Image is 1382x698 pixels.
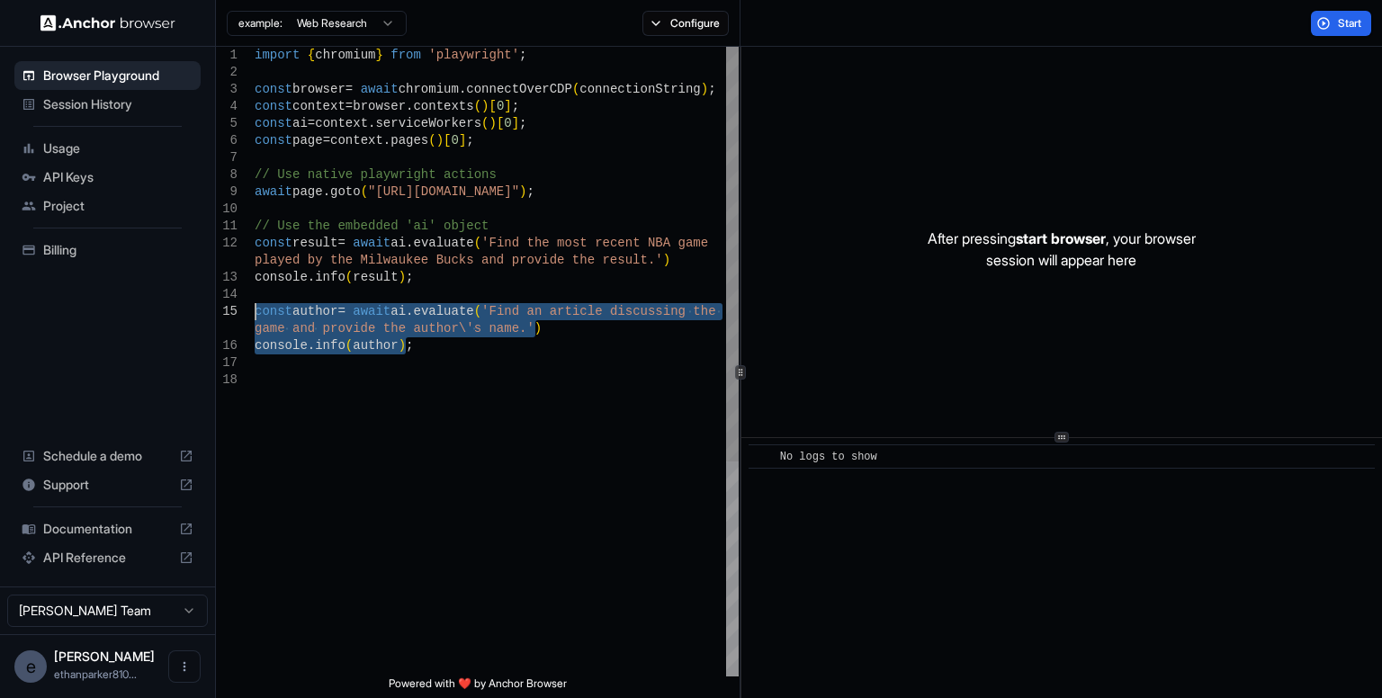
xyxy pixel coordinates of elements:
span: ) [399,338,406,353]
span: Documentation [43,520,172,538]
span: const [255,133,292,148]
span: ) [481,99,489,113]
span: connectionString [579,82,700,96]
div: 3 [216,81,238,98]
span: const [255,116,292,130]
span: ( [474,304,481,318]
span: Start [1338,16,1363,31]
div: 6 [216,132,238,149]
div: 15 [216,303,238,320]
div: Browser Playground [14,61,201,90]
span: ; [406,270,413,284]
span: ) [436,133,444,148]
span: ( [474,99,481,113]
span: // Use native playwright actions [255,167,497,182]
span: result [353,270,398,284]
div: 5 [216,115,238,132]
span: . [406,236,413,250]
span: = [345,99,353,113]
span: example: [238,16,283,31]
span: . [308,270,315,284]
div: API Reference [14,543,201,572]
span: ai [390,304,406,318]
span: const [255,304,292,318]
span: ; [466,133,473,148]
div: Support [14,470,201,499]
div: e [14,650,47,683]
span: ) [519,184,526,199]
span: author [353,338,398,353]
span: ( [345,338,353,353]
span: ​ [758,448,767,466]
div: API Keys [14,163,201,192]
span: ; [708,82,715,96]
span: = [308,116,315,130]
span: = [337,236,345,250]
span: from [390,48,421,62]
div: 18 [216,371,238,389]
span: API Keys [43,168,193,186]
span: 'Find the most recent NBA game [481,236,708,250]
span: await [353,304,390,318]
span: "[URL][DOMAIN_NAME]" [368,184,519,199]
span: pages [390,133,428,148]
span: played by the Milwaukee Bucks and provide the resu [255,253,633,267]
span: console [255,270,308,284]
span: . [406,99,413,113]
div: Project [14,192,201,220]
span: Schedule a demo [43,447,172,465]
div: 12 [216,235,238,252]
div: 1 [216,47,238,64]
span: lt.' [633,253,663,267]
span: 0 [497,99,504,113]
span: result [292,236,337,250]
span: const [255,236,292,250]
span: No logs to show [780,451,877,463]
span: Usage [43,139,193,157]
span: = [345,82,353,96]
span: } [375,48,382,62]
span: chromium [315,48,375,62]
span: [ [497,116,504,130]
span: 'playwright' [428,48,519,62]
button: Start [1311,11,1371,36]
div: Usage [14,134,201,163]
span: . [368,116,375,130]
span: connectOverCDP [466,82,572,96]
span: 0 [504,116,511,130]
span: ai [292,116,308,130]
div: 14 [216,286,238,303]
span: contexts [413,99,473,113]
span: const [255,99,292,113]
span: page [292,184,323,199]
div: 2 [216,64,238,81]
span: browser [292,82,345,96]
div: 17 [216,354,238,371]
span: ( [428,133,435,148]
span: await [353,236,390,250]
span: = [323,133,330,148]
span: context [315,116,368,130]
span: Support [43,476,172,494]
span: start browser [1016,229,1106,247]
span: [ [444,133,451,148]
div: 10 [216,201,238,218]
div: Billing [14,236,201,264]
div: 13 [216,269,238,286]
span: ethan parker [54,649,155,664]
span: ] [459,133,466,148]
span: Project [43,197,193,215]
span: browser [353,99,406,113]
div: Schedule a demo [14,442,201,470]
span: Session History [43,95,193,113]
span: chromium [399,82,459,96]
span: game and provide the author\'s name.' [255,321,534,336]
span: goto [330,184,361,199]
div: 7 [216,149,238,166]
div: 9 [216,183,238,201]
span: const [255,82,292,96]
span: ( [481,116,489,130]
span: Browser Playground [43,67,193,85]
span: ) [701,82,708,96]
span: ; [519,48,526,62]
